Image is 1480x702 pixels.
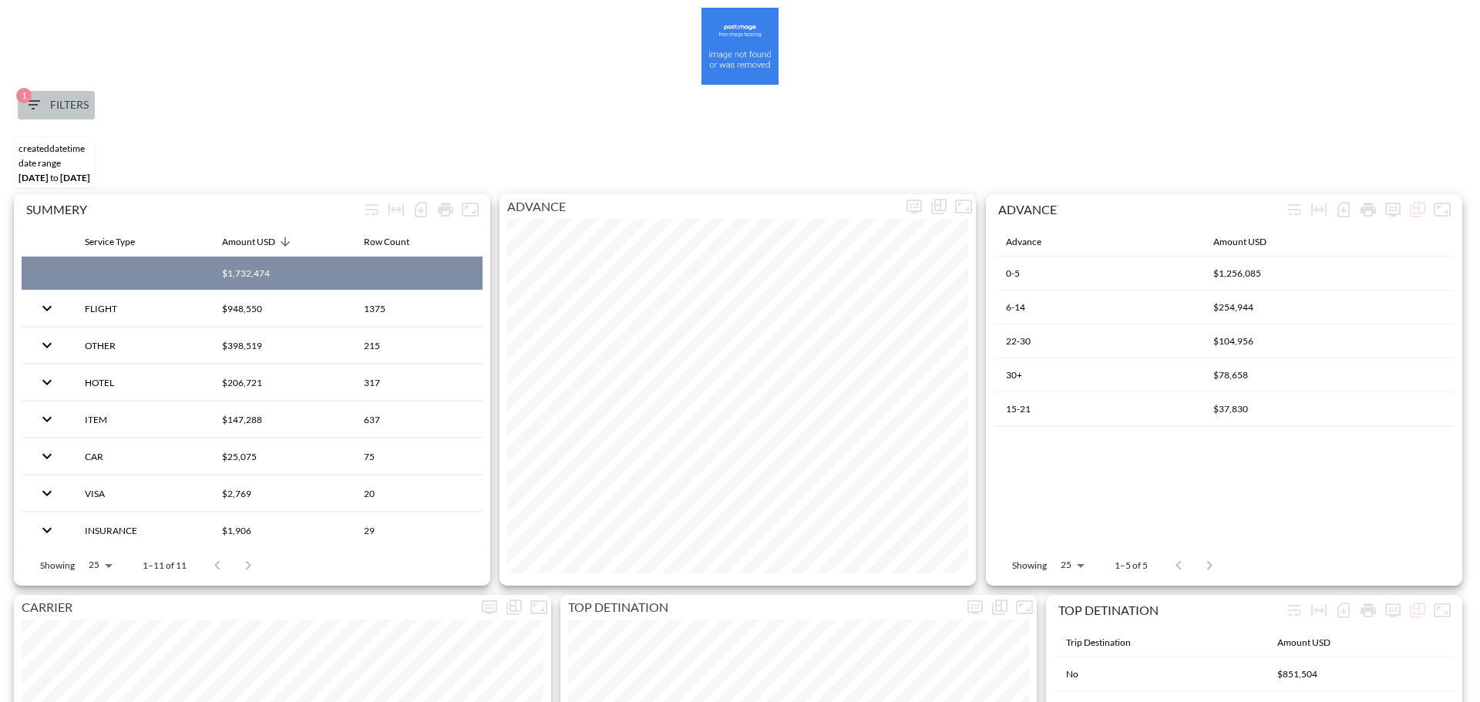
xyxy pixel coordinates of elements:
button: Fullscreen [526,595,551,620]
th: 637 [351,401,483,438]
th: 22-30 [994,324,1201,358]
button: more [1381,197,1405,222]
div: Toggle table layout between fixed and auto (default: auto) [1307,598,1331,623]
button: expand row [34,332,60,358]
th: 29 [351,512,483,549]
button: Fullscreen [458,197,483,222]
button: more [477,595,502,620]
button: expand row [34,406,60,432]
span: Display settings [477,595,502,620]
button: Fullscreen [951,194,976,219]
div: DATE RANGE [18,157,90,169]
th: HOTEL [72,364,210,401]
th: FLIGHT [72,291,210,327]
div: Wrap text [359,197,384,222]
p: ADVANCE [499,197,902,216]
div: Number of rows selected for download: 169 [1331,598,1356,623]
div: Amount USD [222,233,275,251]
span: Display settings [1381,598,1405,623]
button: expand row [34,443,60,469]
div: Toggle table layout between fixed and auto (default: auto) [384,197,409,222]
span: Service Type [85,233,155,251]
div: Wrap text [1282,598,1307,623]
th: $2,769 [210,475,351,512]
th: $398,519 [210,327,351,364]
th: $25,075 [210,438,351,475]
th: 30+ [994,358,1201,392]
div: Print [1356,197,1381,222]
th: 75 [351,438,483,475]
button: 1Filters [18,91,95,119]
span: Display settings [963,595,987,620]
span: Filters [24,96,89,115]
div: Amount USD [1277,633,1330,652]
span: [DATE] [DATE] [18,172,90,183]
img: amsalem-2.png [701,8,779,85]
th: CAR [72,438,210,475]
th: $948,550 [210,291,351,327]
button: more [902,194,927,219]
th: $104,956 [1201,324,1455,358]
th: No [1054,657,1265,691]
th: $1,906 [210,512,351,549]
th: $78,658 [1201,358,1455,392]
span: Amount USD [1213,233,1287,251]
p: CARRIER [14,598,477,616]
span: 1 [16,88,32,103]
th: 0-5 [994,257,1201,291]
button: more [1381,598,1405,623]
span: Amount USD [1277,633,1350,652]
th: 317 [351,364,483,401]
th: 1375 [351,291,483,327]
div: 25 [81,555,118,575]
div: ADVANCE [998,202,1282,217]
th: $1,256,085 [1201,257,1455,291]
p: 1–11 of 11 [143,559,187,572]
button: Fullscreen [1430,598,1455,623]
div: Print [1356,598,1381,623]
th: $147,288 [210,401,351,438]
p: 1–5 of 5 [1115,559,1148,572]
p: TOP DETINATION [560,598,963,616]
div: Show chart as table [1405,598,1430,623]
p: Showing [40,559,75,572]
th: 20 [351,475,483,512]
button: expand row [34,369,60,395]
th: $254,944 [1201,291,1455,324]
button: expand row [34,480,60,506]
div: Number of rows selected for download: 11 [409,197,433,222]
div: Print [433,197,458,222]
th: VISA [72,475,210,512]
div: Show chart as table [1405,197,1430,222]
div: TOP DETINATION [1058,603,1282,617]
span: Row Count [364,233,429,251]
div: Wrap text [1282,197,1307,222]
div: Amount USD [1213,233,1266,251]
div: Toggle table layout between fixed and auto (default: auto) [1307,197,1331,222]
th: INSURANCE [72,512,210,549]
div: CREATEDDATETIME [18,143,90,154]
span: Display settings [1381,197,1405,222]
div: Trip Destination [1066,633,1131,652]
button: expand row [34,295,60,321]
div: Show chart as table [987,595,1012,620]
th: OTHER [72,327,210,364]
span: Advance [1006,233,1061,251]
div: Advance [1006,233,1041,251]
div: SUMMERY [26,202,359,217]
span: Display settings [902,194,927,219]
th: $37,830 [1201,392,1455,426]
span: to [50,172,59,183]
div: Number of rows selected for download: 5 [1331,197,1356,222]
span: Trip Destination [1066,633,1151,652]
div: Show chart as table [927,194,951,219]
th: $1,732,474 [210,257,351,291]
th: 6-14 [994,291,1201,324]
th: 15-21 [994,392,1201,426]
div: 25 [1053,555,1090,575]
p: Showing [1012,559,1047,572]
button: Fullscreen [1012,595,1037,620]
span: Amount USD [222,233,295,251]
button: Fullscreen [1430,197,1455,222]
div: Show chart as table [502,595,526,620]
